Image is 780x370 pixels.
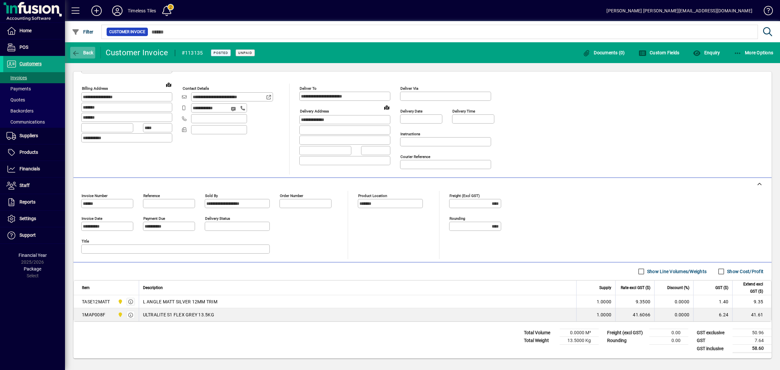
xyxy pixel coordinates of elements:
span: GST ($) [715,284,728,291]
span: Settings [19,216,36,221]
span: Discount (%) [667,284,689,291]
td: 50.96 [733,329,772,337]
span: Custom Fields [639,50,680,55]
span: Extend excl GST ($) [736,281,763,295]
td: 1.40 [693,295,732,308]
span: Payments [6,86,31,91]
a: Home [3,23,65,39]
a: Communications [3,116,65,127]
a: Knowledge Base [759,1,772,22]
td: GST [694,337,733,345]
span: Rate excl GST ($) [621,284,650,291]
span: 1.0000 [597,298,612,305]
button: Send SMS [226,101,242,117]
mat-label: Sold by [205,193,218,198]
td: Rounding [604,337,649,345]
button: Custom Fields [637,47,681,59]
span: More Options [734,50,773,55]
a: Support [3,227,65,244]
mat-label: Delivery status [205,216,230,221]
span: Financials [19,166,40,171]
td: GST inclusive [694,345,733,353]
a: Reports [3,194,65,210]
span: 1.0000 [597,311,612,318]
span: Package [24,266,41,271]
button: Filter [70,26,95,38]
mat-label: Delivery date [400,109,422,113]
td: 0.00 [649,337,688,345]
td: 58.60 [733,345,772,353]
div: Customer Invoice [106,47,168,58]
a: Financials [3,161,65,177]
td: Total Volume [521,329,560,337]
span: L ANGLE MATT SILVER 12MM TRIM [143,298,217,305]
span: Support [19,232,36,238]
td: 0.0000 [654,295,693,308]
td: GST exclusive [694,329,733,337]
app-page-header-button: Back [65,47,101,59]
span: Unpaid [238,51,252,55]
span: Posted [214,51,228,55]
span: Invoices [6,75,27,80]
button: More Options [732,47,775,59]
div: [PERSON_NAME] [PERSON_NAME][EMAIL_ADDRESS][DOMAIN_NAME] [606,6,752,16]
mat-label: Payment due [143,216,165,221]
button: Profile [107,5,128,17]
label: Show Cost/Profit [726,268,763,275]
span: Reports [19,199,35,205]
button: Documents (0) [581,47,627,59]
div: 1MAP008F [82,311,105,318]
label: Show Line Volumes/Weights [646,268,707,275]
a: Quotes [3,94,65,105]
td: Total Weight [521,337,560,345]
td: 0.0000 M³ [560,329,599,337]
a: View on map [382,102,392,112]
span: Staff [19,183,30,188]
span: Dunedin [116,298,123,305]
mat-label: Delivery time [452,109,475,113]
span: Quotes [6,97,25,102]
span: Back [72,50,94,55]
td: 13.5000 Kg [560,337,599,345]
div: Timeless Tiles [128,6,156,16]
span: Description [143,284,163,291]
div: TASE12MATT [82,298,110,305]
a: Staff [3,178,65,194]
td: 9.35 [732,295,771,308]
mat-label: Freight (excl GST) [449,193,480,198]
mat-label: Instructions [400,132,420,136]
span: Item [82,284,90,291]
a: Settings [3,211,65,227]
td: 0.0000 [654,308,693,321]
mat-label: Deliver To [300,86,317,91]
a: Suppliers [3,128,65,144]
span: Home [19,28,32,33]
mat-label: Title [82,239,89,244]
div: #113135 [182,48,203,58]
span: Supply [599,284,611,291]
span: Products [19,150,38,155]
a: Invoices [3,72,65,83]
mat-label: Invoice date [82,216,102,221]
button: Back [70,47,95,59]
div: 41.6066 [619,311,650,318]
td: 0.00 [649,329,688,337]
mat-label: Invoice number [82,193,108,198]
span: Customers [19,61,42,66]
span: Enquiry [693,50,720,55]
mat-label: Rounding [449,216,465,221]
span: Documents (0) [583,50,625,55]
mat-label: Courier Reference [400,154,430,159]
a: View on map [163,79,174,90]
mat-label: Deliver via [400,86,418,91]
span: Dunedin [116,311,123,318]
a: Products [3,144,65,161]
a: Payments [3,83,65,94]
span: POS [19,45,28,50]
td: 6.24 [693,308,732,321]
span: Backorders [6,108,33,113]
a: POS [3,39,65,56]
div: 9.3500 [619,298,650,305]
button: Add [86,5,107,17]
td: 41.61 [732,308,771,321]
